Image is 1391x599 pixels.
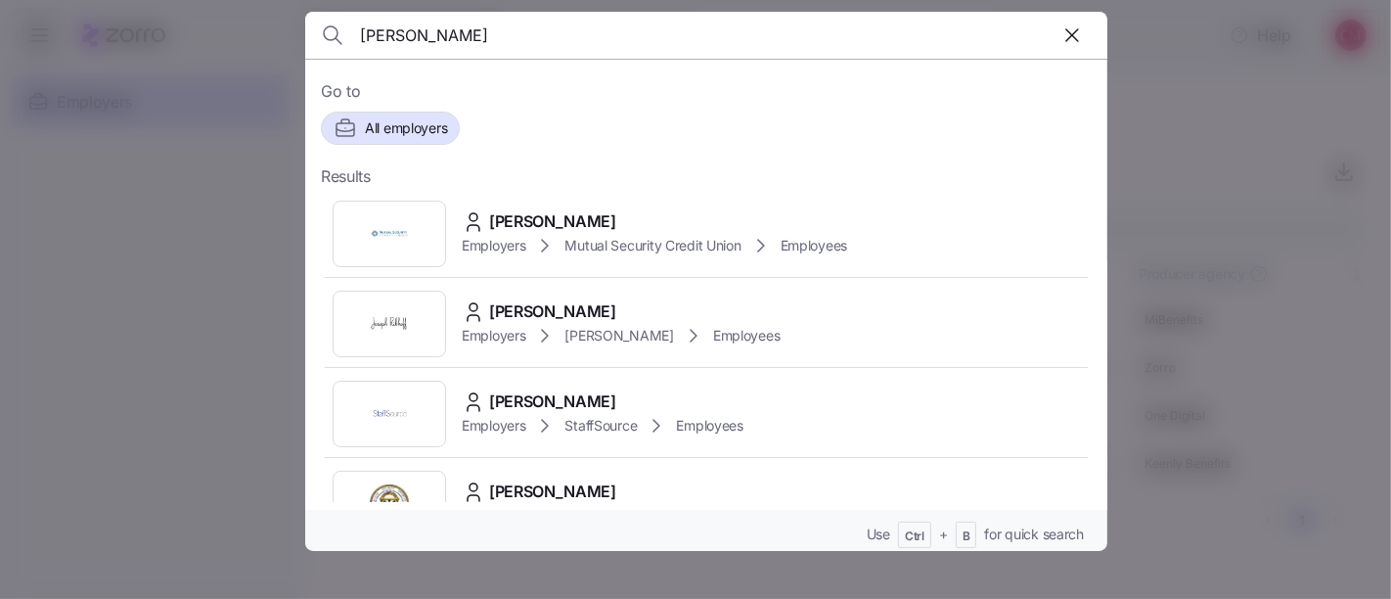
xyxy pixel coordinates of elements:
span: Employers [462,326,525,346]
span: Use [867,525,890,544]
img: Employer logo [370,214,409,253]
span: All employers [365,118,447,138]
span: [PERSON_NAME] [489,299,616,324]
span: for quick search [984,525,1084,544]
span: Employees [781,236,847,255]
span: Results [321,164,371,189]
span: B [963,529,970,545]
span: StaffSource [564,416,637,436]
span: Employers [462,236,525,255]
span: Employees [713,326,780,346]
img: Employer logo [370,304,409,344]
span: + [939,525,948,544]
span: [PERSON_NAME] [489,480,616,504]
span: [PERSON_NAME] [564,326,673,346]
img: Employer logo [370,394,409,434]
span: [PERSON_NAME] [489,390,616,414]
span: Employees [676,416,742,436]
span: Mutual Security Credit Union [564,236,740,255]
span: Employers [462,416,525,436]
button: All employers [321,112,460,145]
span: [PERSON_NAME] [489,209,616,234]
span: Go to [321,79,1092,104]
span: Ctrl [905,529,924,545]
img: Employer logo [370,484,409,524]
